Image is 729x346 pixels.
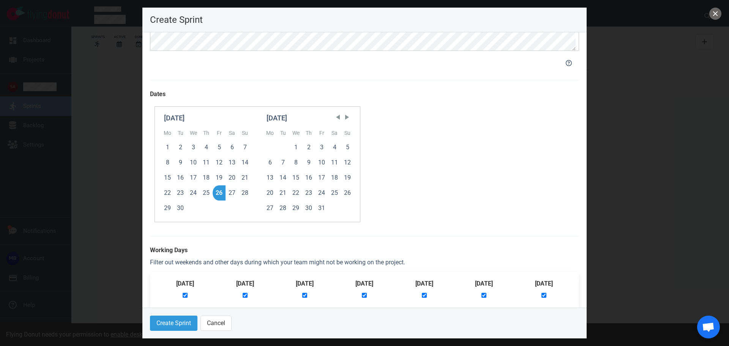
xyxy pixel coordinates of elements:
[267,113,351,123] div: [DATE]
[697,316,720,338] div: Open de chat
[238,155,251,170] div: Sun Sep 14 2025
[217,130,222,136] abbr: Friday
[187,170,200,185] div: Wed Sep 17 2025
[161,140,174,155] div: Mon Sep 01 2025
[203,130,209,136] abbr: Thursday
[174,185,187,201] div: Tue Sep 23 2025
[302,201,315,216] div: Thu Oct 30 2025
[176,279,194,288] label: [DATE]
[242,130,248,136] abbr: Sunday
[475,279,493,288] label: [DATE]
[264,201,276,216] div: Mon Oct 27 2025
[415,279,433,288] label: [DATE]
[292,130,300,136] abbr: Wednesday
[200,140,213,155] div: Thu Sep 04 2025
[343,114,351,121] span: Next Month
[328,140,341,155] div: Sat Oct 04 2025
[276,170,289,185] div: Tue Oct 14 2025
[276,185,289,201] div: Tue Oct 21 2025
[315,201,328,216] div: Fri Oct 31 2025
[264,170,276,185] div: Mon Oct 13 2025
[190,130,197,136] abbr: Wednesday
[161,170,174,185] div: Mon Sep 15 2025
[306,130,312,136] abbr: Thursday
[236,279,254,288] label: [DATE]
[341,155,354,170] div: Sun Oct 12 2025
[264,155,276,170] div: Mon Oct 06 2025
[266,130,274,136] abbr: Monday
[213,140,226,155] div: Fri Sep 05 2025
[150,246,579,255] label: Working Days
[302,155,315,170] div: Thu Oct 09 2025
[319,130,324,136] abbr: Friday
[355,279,373,288] label: [DATE]
[289,155,302,170] div: Wed Oct 08 2025
[302,170,315,185] div: Thu Oct 16 2025
[164,130,171,136] abbr: Monday
[174,170,187,185] div: Tue Sep 16 2025
[331,130,338,136] abbr: Saturday
[174,155,187,170] div: Tue Sep 09 2025
[302,140,315,155] div: Thu Oct 02 2025
[315,170,328,185] div: Fri Oct 17 2025
[150,316,197,331] button: Create Sprint
[289,170,302,185] div: Wed Oct 15 2025
[226,155,238,170] div: Sat Sep 13 2025
[226,185,238,201] div: Sat Sep 27 2025
[161,155,174,170] div: Mon Sep 08 2025
[200,170,213,185] div: Thu Sep 18 2025
[174,140,187,155] div: Tue Sep 02 2025
[238,170,251,185] div: Sun Sep 21 2025
[289,140,302,155] div: Wed Oct 01 2025
[276,155,289,170] div: Tue Oct 07 2025
[213,155,226,170] div: Fri Sep 12 2025
[150,258,579,267] div: Filter out weekends and other days during which your team might not be working on the project.
[226,170,238,185] div: Sat Sep 20 2025
[341,185,354,201] div: Sun Oct 26 2025
[296,279,314,288] label: [DATE]
[315,155,328,170] div: Fri Oct 10 2025
[328,155,341,170] div: Sat Oct 11 2025
[187,155,200,170] div: Wed Sep 10 2025
[341,140,354,155] div: Sun Oct 05 2025
[150,15,579,24] p: Create Sprint
[328,170,341,185] div: Sat Oct 18 2025
[226,140,238,155] div: Sat Sep 06 2025
[200,316,232,331] button: Cancel
[200,185,213,201] div: Thu Sep 25 2025
[150,90,579,99] label: Dates
[187,185,200,201] div: Wed Sep 24 2025
[341,170,354,185] div: Sun Oct 19 2025
[229,130,235,136] abbr: Saturday
[164,113,248,123] div: [DATE]
[535,279,553,288] label: [DATE]
[187,140,200,155] div: Wed Sep 03 2025
[238,185,251,201] div: Sun Sep 28 2025
[344,130,350,136] abbr: Sunday
[276,201,289,216] div: Tue Oct 28 2025
[302,185,315,201] div: Thu Oct 23 2025
[213,185,226,201] div: Fri Sep 26 2025
[161,201,174,216] div: Mon Sep 29 2025
[328,185,341,201] div: Sat Oct 25 2025
[315,140,328,155] div: Fri Oct 03 2025
[238,140,251,155] div: Sun Sep 07 2025
[334,114,342,121] span: Previous Month
[315,185,328,201] div: Fri Oct 24 2025
[289,201,302,216] div: Wed Oct 29 2025
[709,8,721,20] button: close
[174,201,187,216] div: Tue Sep 30 2025
[264,185,276,201] div: Mon Oct 20 2025
[200,155,213,170] div: Thu Sep 11 2025
[213,170,226,185] div: Fri Sep 19 2025
[161,185,174,201] div: Mon Sep 22 2025
[289,185,302,201] div: Wed Oct 22 2025
[178,130,183,136] abbr: Tuesday
[280,130,286,136] abbr: Tuesday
